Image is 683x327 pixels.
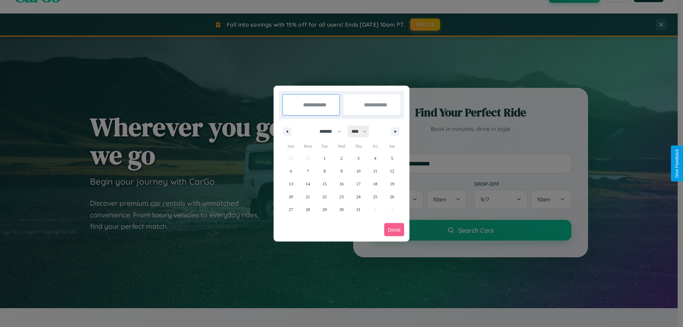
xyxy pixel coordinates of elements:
[384,165,401,178] button: 12
[324,152,326,165] span: 1
[339,190,344,203] span: 23
[299,178,316,190] button: 14
[333,165,350,178] button: 9
[316,203,333,216] button: 29
[324,165,326,178] span: 8
[357,152,359,165] span: 3
[367,178,383,190] button: 18
[323,190,327,203] span: 22
[340,165,343,178] span: 9
[384,141,401,152] span: Sat
[384,190,401,203] button: 26
[316,190,333,203] button: 22
[384,223,404,236] button: Done
[373,165,377,178] span: 11
[356,203,360,216] span: 31
[299,190,316,203] button: 21
[390,165,394,178] span: 12
[350,165,367,178] button: 10
[356,165,360,178] span: 10
[289,203,293,216] span: 27
[356,190,360,203] span: 24
[299,141,316,152] span: Mon
[299,165,316,178] button: 7
[316,178,333,190] button: 15
[299,203,316,216] button: 28
[307,165,309,178] span: 7
[282,141,299,152] span: Sun
[374,152,376,165] span: 4
[316,165,333,178] button: 8
[350,152,367,165] button: 3
[390,178,394,190] span: 19
[367,141,383,152] span: Fri
[367,152,383,165] button: 4
[350,141,367,152] span: Thu
[282,190,299,203] button: 20
[339,178,344,190] span: 16
[289,190,293,203] span: 20
[367,190,383,203] button: 25
[373,178,377,190] span: 18
[367,165,383,178] button: 11
[316,152,333,165] button: 1
[306,203,310,216] span: 28
[333,141,350,152] span: Wed
[323,178,327,190] span: 15
[316,141,333,152] span: Tue
[282,203,299,216] button: 27
[339,203,344,216] span: 30
[674,149,679,178] div: Give Feedback
[289,178,293,190] span: 13
[282,178,299,190] button: 13
[384,178,401,190] button: 19
[306,190,310,203] span: 21
[282,165,299,178] button: 6
[323,203,327,216] span: 29
[350,203,367,216] button: 31
[333,178,350,190] button: 16
[373,190,377,203] span: 25
[350,190,367,203] button: 24
[384,152,401,165] button: 5
[390,190,394,203] span: 26
[356,178,360,190] span: 17
[333,152,350,165] button: 2
[391,152,393,165] span: 5
[290,165,292,178] span: 6
[333,203,350,216] button: 30
[350,178,367,190] button: 17
[333,190,350,203] button: 23
[340,152,343,165] span: 2
[306,178,310,190] span: 14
